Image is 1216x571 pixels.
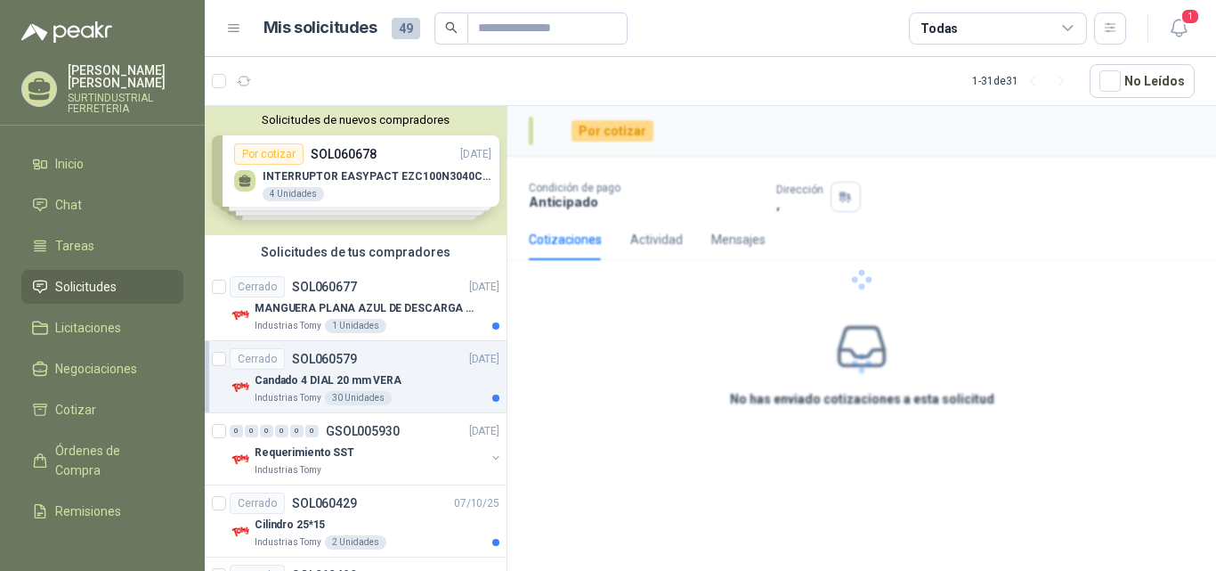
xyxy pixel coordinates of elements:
[326,425,400,437] p: GSOL005930
[292,497,357,510] p: SOL060429
[68,64,183,89] p: [PERSON_NAME] [PERSON_NAME]
[21,311,183,345] a: Licitaciones
[1163,12,1195,45] button: 1
[469,423,499,440] p: [DATE]
[255,463,321,477] p: Industrias Tomy
[55,277,117,297] span: Solicitudes
[1180,8,1200,25] span: 1
[972,67,1075,95] div: 1 - 31 de 31
[21,434,183,487] a: Órdenes de Compra
[230,449,251,470] img: Company Logo
[255,535,321,550] p: Industrias Tomy
[55,195,82,215] span: Chat
[325,535,386,550] div: 2 Unidades
[230,521,251,542] img: Company Logo
[55,359,137,379] span: Negociaciones
[230,348,285,370] div: Cerrado
[230,420,503,477] a: 0 0 0 0 0 0 GSOL005930[DATE] Company LogoRequerimiento SSTIndustrias Tomy
[325,319,386,333] div: 1 Unidades
[21,494,183,528] a: Remisiones
[205,235,507,269] div: Solicitudes de tus compradores
[21,393,183,427] a: Cotizar
[255,391,321,405] p: Industrias Tomy
[212,113,499,126] button: Solicitudes de nuevos compradores
[392,18,420,39] span: 49
[275,425,288,437] div: 0
[230,493,285,514] div: Cerrado
[205,485,507,558] a: CerradoSOL06042907/10/25 Company LogoCilindro 25*15Industrias Tomy2 Unidades
[255,445,354,461] p: Requerimiento SST
[55,236,94,256] span: Tareas
[245,425,258,437] div: 0
[469,279,499,296] p: [DATE]
[55,502,121,521] span: Remisiones
[21,352,183,386] a: Negociaciones
[230,305,251,326] img: Company Logo
[230,276,285,298] div: Cerrado
[205,269,507,341] a: CerradoSOL060677[DATE] Company LogoMANGUERA PLANA AZUL DE DESCARGA 60 PSI X 20 METROS CON UNION D...
[1090,64,1195,98] button: No Leídos
[260,425,273,437] div: 0
[290,425,304,437] div: 0
[230,425,243,437] div: 0
[55,441,166,480] span: Órdenes de Compra
[292,353,357,365] p: SOL060579
[21,21,112,43] img: Logo peakr
[55,400,96,420] span: Cotizar
[55,154,84,174] span: Inicio
[21,270,183,304] a: Solicitudes
[255,372,401,389] p: Candado 4 DIAL 20 mm VERA
[454,495,499,512] p: 07/10/25
[255,319,321,333] p: Industrias Tomy
[55,318,121,338] span: Licitaciones
[469,351,499,368] p: [DATE]
[325,391,392,405] div: 30 Unidades
[920,19,958,38] div: Todas
[21,229,183,263] a: Tareas
[21,147,183,181] a: Inicio
[255,517,325,534] p: Cilindro 25*15
[205,106,507,235] div: Solicitudes de nuevos compradoresPor cotizarSOL060678[DATE] INTERRUPTOR EASYPACT EZC100N3040C 40A...
[292,281,357,293] p: SOL060677
[205,341,507,413] a: CerradoSOL060579[DATE] Company LogoCandado 4 DIAL 20 mm VERAIndustrias Tomy30 Unidades
[263,15,377,41] h1: Mis solicitudes
[68,93,183,114] p: SURTINDUSTRIAL FERRETERIA
[21,188,183,222] a: Chat
[305,425,319,437] div: 0
[255,300,476,317] p: MANGUERA PLANA AZUL DE DESCARGA 60 PSI X 20 METROS CON UNION DE 6” MAS ABRAZADERAS METALICAS DE 6”
[230,377,251,398] img: Company Logo
[445,21,458,34] span: search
